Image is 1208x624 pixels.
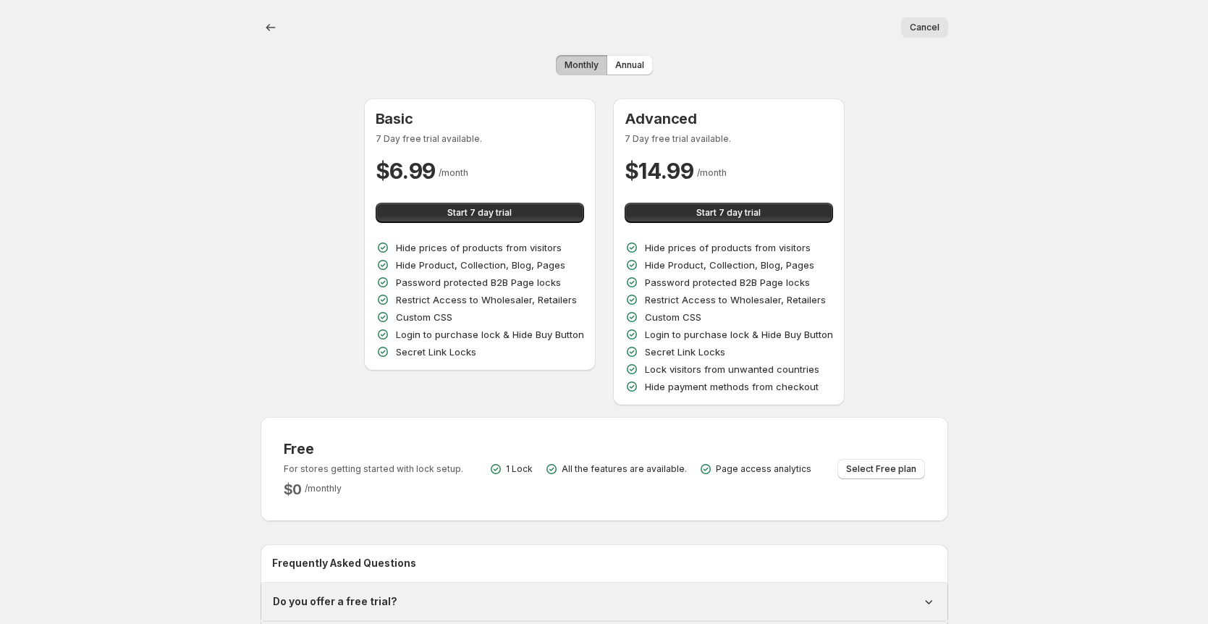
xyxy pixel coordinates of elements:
[645,379,819,394] p: Hide payment methods from checkout
[846,463,916,475] span: Select Free plan
[305,483,342,494] span: / monthly
[645,310,701,324] p: Custom CSS
[556,55,607,75] button: Monthly
[273,594,397,609] h1: Do you offer a free trial?
[439,167,468,178] span: / month
[901,17,948,38] button: Cancel
[396,258,565,272] p: Hide Product, Collection, Blog, Pages
[284,481,303,498] h2: $ 0
[910,22,939,33] span: Cancel
[645,345,725,359] p: Secret Link Locks
[396,292,577,307] p: Restrict Access to Wholesaler, Retailers
[396,275,561,290] p: Password protected B2B Page locks
[645,258,814,272] p: Hide Product, Collection, Blog, Pages
[272,556,937,570] h2: Frequently Asked Questions
[565,59,599,71] span: Monthly
[261,17,281,38] button: back
[284,463,463,475] p: For stores getting started with lock setup.
[645,362,819,376] p: Lock visitors from unwanted countries
[376,156,436,185] h2: $ 6.99
[696,207,761,219] span: Start 7 day trial
[396,345,476,359] p: Secret Link Locks
[697,167,727,178] span: / month
[837,459,925,479] button: Select Free plan
[376,133,584,145] p: 7 Day free trial available.
[447,207,512,219] span: Start 7 day trial
[625,110,833,127] h3: Advanced
[645,275,810,290] p: Password protected B2B Page locks
[645,240,811,255] p: Hide prices of products from visitors
[506,463,533,475] p: 1 Lock
[625,156,694,185] h2: $ 14.99
[645,327,833,342] p: Login to purchase lock & Hide Buy Button
[615,59,644,71] span: Annual
[376,203,584,223] button: Start 7 day trial
[396,310,452,324] p: Custom CSS
[607,55,653,75] button: Annual
[376,110,584,127] h3: Basic
[396,327,584,342] p: Login to purchase lock & Hide Buy Button
[625,203,833,223] button: Start 7 day trial
[716,463,811,475] p: Page access analytics
[396,240,562,255] p: Hide prices of products from visitors
[562,463,687,475] p: All the features are available.
[625,133,833,145] p: 7 Day free trial available.
[645,292,826,307] p: Restrict Access to Wholesaler, Retailers
[284,440,463,458] h3: Free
